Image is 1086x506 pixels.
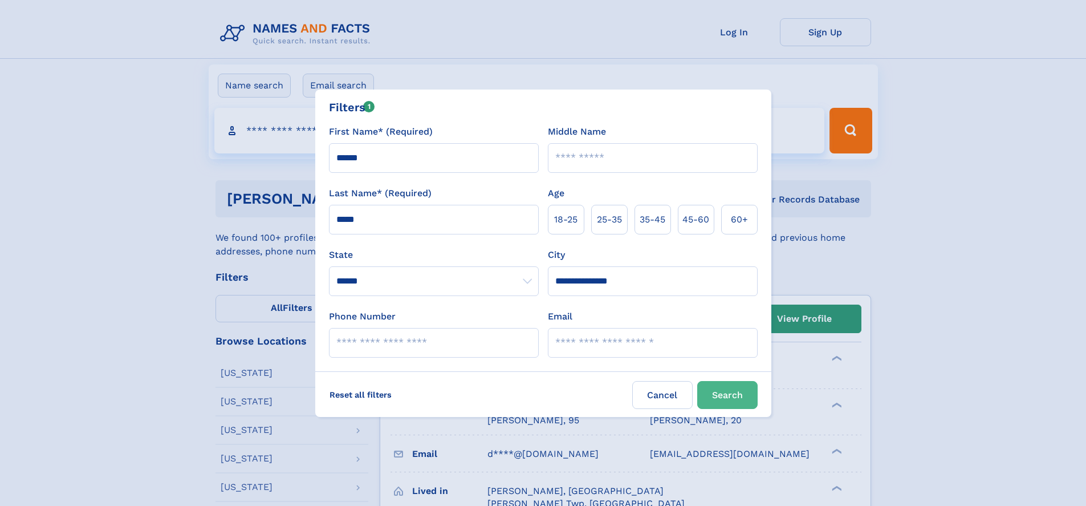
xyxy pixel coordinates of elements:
label: Last Name* (Required) [329,187,432,200]
label: Reset all filters [322,381,399,408]
span: 35‑45 [640,213,665,226]
label: Middle Name [548,125,606,139]
label: Email [548,310,572,323]
label: Age [548,187,564,200]
label: City [548,248,565,262]
label: First Name* (Required) [329,125,433,139]
label: State [329,248,539,262]
button: Search [697,381,758,409]
label: Cancel [632,381,693,409]
span: 45‑60 [682,213,709,226]
span: 25‑35 [597,213,622,226]
label: Phone Number [329,310,396,323]
span: 60+ [731,213,748,226]
div: Filters [329,99,375,116]
span: 18‑25 [554,213,577,226]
